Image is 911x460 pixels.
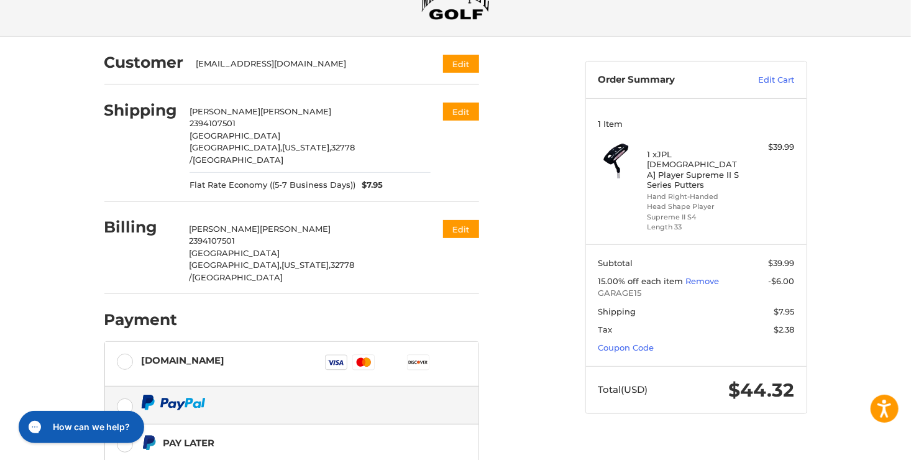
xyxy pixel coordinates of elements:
span: Shipping [598,306,636,316]
span: 32778 / [189,260,354,282]
h2: Billing [104,218,177,237]
div: [DOMAIN_NAME] [141,350,224,370]
span: 2394107501 [189,236,235,246]
button: Edit [443,103,479,121]
button: Edit [443,55,479,73]
span: [PERSON_NAME] [260,106,331,116]
iframe: Gorgias live chat messenger [12,407,147,448]
div: Pay Later [163,433,401,453]
span: GARAGE15 [598,287,794,300]
span: [GEOGRAPHIC_DATA] [190,131,280,140]
a: Edit Cart [731,74,794,86]
span: $39.99 [768,258,794,268]
a: Remove [685,276,719,286]
h2: Shipping [104,101,178,120]
span: [GEOGRAPHIC_DATA] [193,155,283,165]
span: [GEOGRAPHIC_DATA] [192,272,283,282]
span: [PERSON_NAME] [189,224,260,234]
span: 32778 / [190,142,355,165]
span: $7.95 [355,179,383,191]
h3: Order Summary [598,74,731,86]
li: Hand Right-Handed [647,191,742,202]
span: -$6.00 [768,276,794,286]
span: [GEOGRAPHIC_DATA], [189,260,282,270]
li: Length 33 [647,222,742,232]
h3: 1 Item [598,119,794,129]
span: Subtotal [598,258,633,268]
span: [US_STATE], [282,142,331,152]
a: Coupon Code [598,343,654,352]
span: [GEOGRAPHIC_DATA] [189,248,280,258]
img: Pay Later icon [141,435,157,451]
img: PayPal icon [141,395,206,410]
span: 2394107501 [190,118,236,128]
h4: 1 x JPL [DEMOGRAPHIC_DATA] Player Supreme II S Series Putters [647,149,742,190]
span: Flat Rate Economy ((5-7 Business Days)) [190,179,355,191]
div: [EMAIL_ADDRESS][DOMAIN_NAME] [196,58,419,70]
span: $2.38 [774,324,794,334]
span: [GEOGRAPHIC_DATA], [190,142,282,152]
span: Tax [598,324,612,334]
button: Edit [443,220,479,238]
div: $39.99 [745,141,794,154]
h2: Payment [104,310,178,329]
li: Head Shape Player Supreme II S4 [647,201,742,222]
span: Total (USD) [598,384,648,395]
span: [US_STATE], [282,260,331,270]
span: 15.00% off each item [598,276,685,286]
h2: Customer [104,53,184,72]
span: $7.95 [774,306,794,316]
span: [PERSON_NAME] [190,106,260,116]
span: [PERSON_NAME] [260,224,331,234]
